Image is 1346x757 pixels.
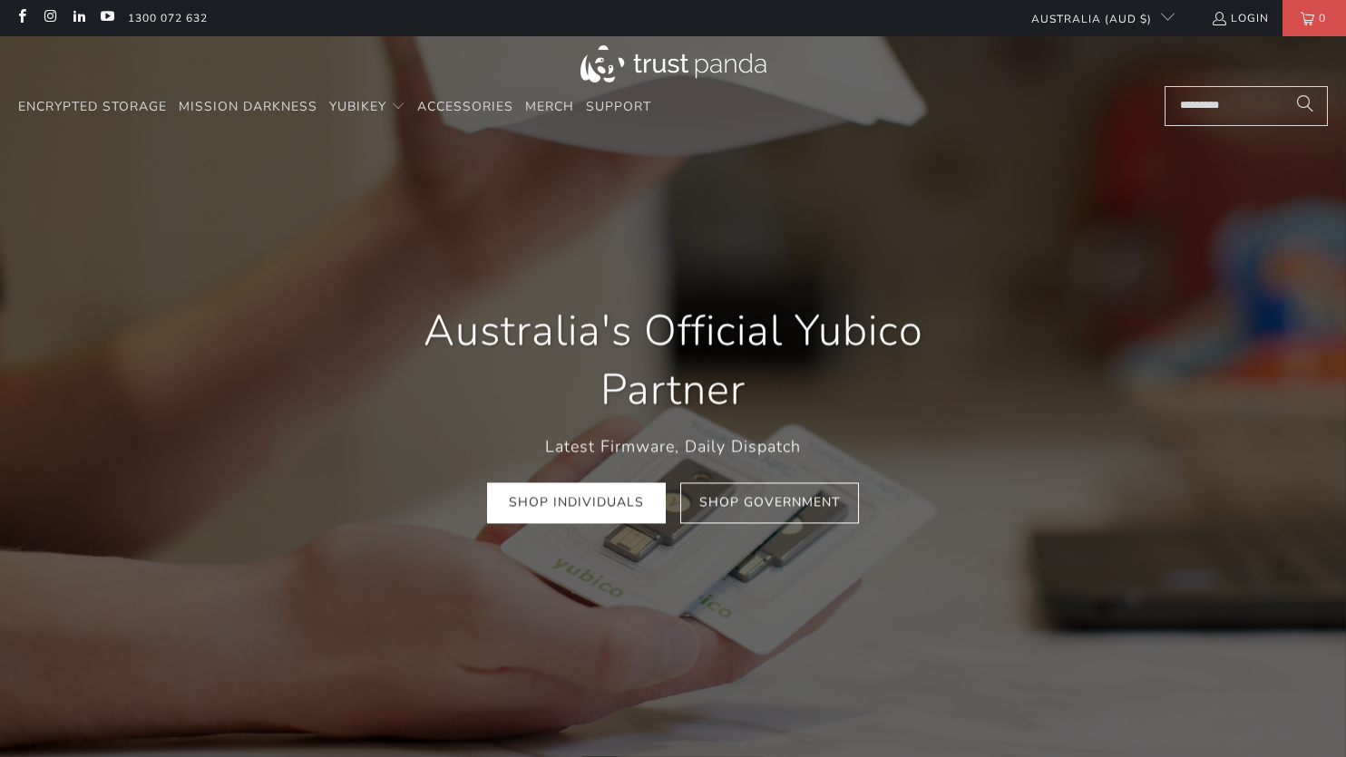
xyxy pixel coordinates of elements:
[179,98,317,115] span: Mission Darkness
[99,11,114,25] a: Trust Panda Australia on YouTube
[586,86,651,129] a: Support
[179,86,317,129] a: Mission Darkness
[1283,86,1328,126] button: Search
[18,86,167,129] a: Encrypted Storage
[417,86,513,129] a: Accessories
[374,434,972,461] p: Latest Firmware, Daily Dispatch
[329,98,386,115] span: YubiKey
[525,86,574,129] a: Merch
[525,98,574,115] span: Merch
[487,482,666,523] a: Shop Individuals
[128,8,208,28] a: 1300 072 632
[71,11,86,25] a: Trust Panda Australia on LinkedIn
[580,45,766,82] img: Trust Panda Australia
[680,482,859,523] a: Shop Government
[14,11,29,25] a: Trust Panda Australia on Facebook
[18,86,651,129] nav: Translation missing: en.navigation.header.main_nav
[1211,8,1269,28] a: Login
[18,98,167,115] span: Encrypted Storage
[329,86,405,129] summary: YubiKey
[586,98,651,115] span: Support
[374,301,972,421] h1: Australia's Official Yubico Partner
[417,98,513,115] span: Accessories
[42,11,57,25] a: Trust Panda Australia on Instagram
[1165,86,1328,126] input: Search...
